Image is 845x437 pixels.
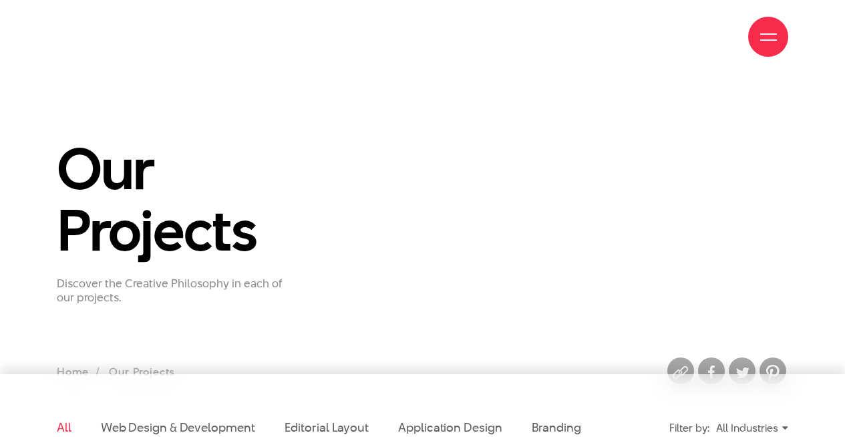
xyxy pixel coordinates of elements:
[398,419,502,436] a: Application Design
[285,419,369,436] a: Editorial Layout
[57,419,71,436] a: All
[57,138,287,261] h1: Our Projects
[101,419,255,436] a: Web Design & Development
[57,277,287,305] p: Discover the Creative Philosophy in each of our projects.
[532,419,581,436] a: Branding
[57,364,89,380] a: Home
